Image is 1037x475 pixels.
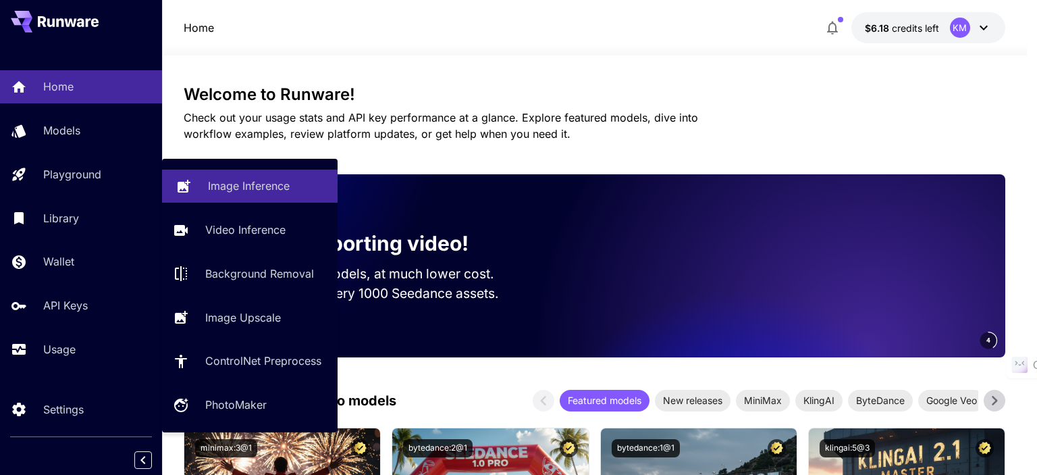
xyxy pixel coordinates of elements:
p: Background Removal [205,266,314,282]
p: Home [184,20,214,36]
nav: breadcrumb [184,20,214,36]
div: $6.17983 [865,21,939,35]
a: ControlNet Preprocess [162,345,338,378]
p: Video Inference [205,222,286,238]
p: Usage [43,341,76,357]
p: Models [43,122,80,139]
p: API Keys [43,297,88,314]
span: ByteDance [848,393,913,407]
a: Image Inference [162,170,338,203]
span: $6.18 [865,22,892,34]
button: Certified Model – Vetted for best performance and includes a commercial license. [976,439,994,457]
button: Certified Model – Vetted for best performance and includes a commercial license. [560,439,578,457]
button: bytedance:2@1 [403,439,473,457]
p: Library [43,210,79,226]
p: Now supporting video! [243,228,469,259]
p: ControlNet Preprocess [205,353,321,369]
p: Image Upscale [205,309,281,326]
div: Collapse sidebar [144,448,162,472]
button: minimax:3@1 [195,439,257,457]
p: Wallet [43,253,74,270]
button: Certified Model – Vetted for best performance and includes a commercial license. [351,439,369,457]
p: Settings [43,401,84,418]
span: KlingAI [795,393,843,407]
p: Run the best video models, at much lower cost. [205,264,520,284]
a: Video Inference [162,214,338,247]
a: Background Removal [162,257,338,291]
h3: Welcome to Runware! [184,85,1005,104]
p: Save up to $50 for every 1000 Seedance assets. [205,284,520,303]
a: Image Upscale [162,301,338,334]
p: Image Inference [208,178,290,194]
span: New releases [655,393,730,407]
span: Check out your usage stats and API key performance at a glance. Explore featured models, dive int... [184,111,698,141]
p: PhotoMaker [205,397,267,413]
p: Home [43,78,74,95]
button: bytedance:1@1 [612,439,680,457]
span: credits left [892,22,939,34]
span: MiniMax [736,393,790,407]
a: PhotoMaker [162,389,338,422]
button: Collapse sidebar [134,451,152,469]
button: $6.17983 [851,12,1005,43]
div: KM [950,18,970,38]
span: Featured models [560,393,649,407]
button: Certified Model – Vetted for best performance and includes a commercial license. [768,439,786,457]
span: Google Veo [918,393,985,407]
button: klingai:5@3 [820,439,875,457]
span: 4 [986,335,990,345]
p: Playground [43,166,101,182]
